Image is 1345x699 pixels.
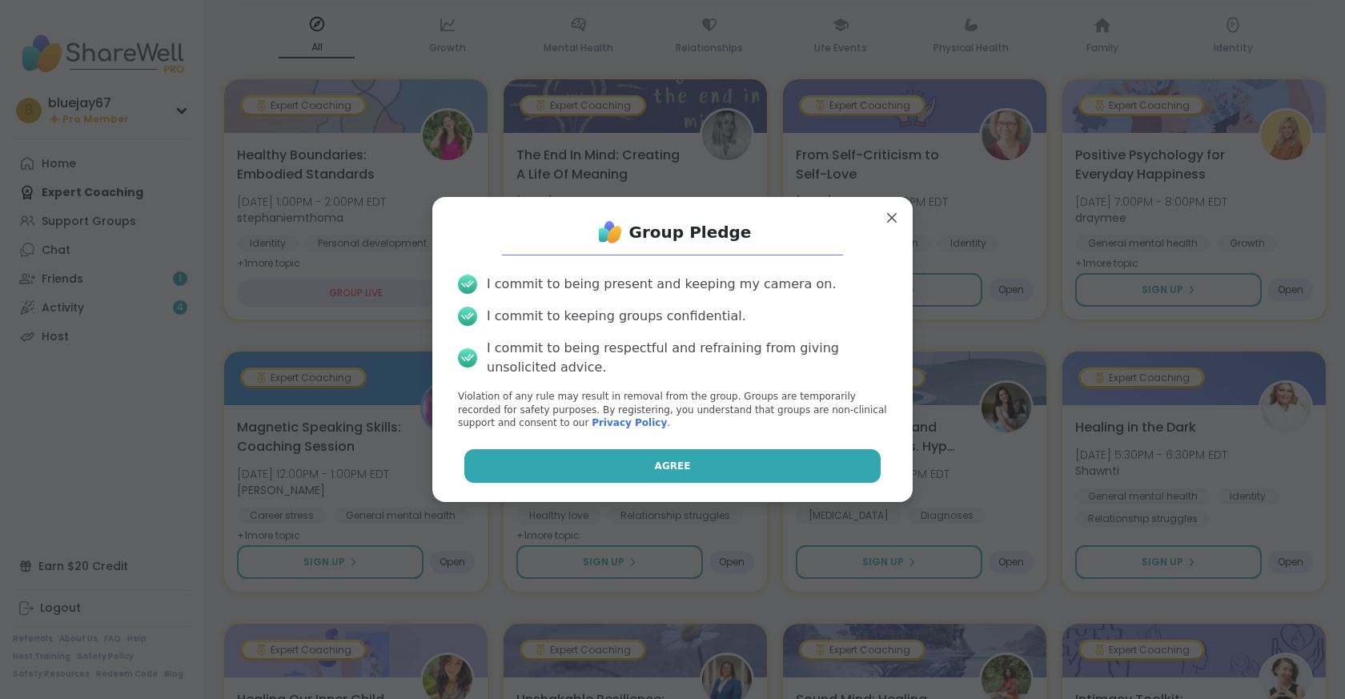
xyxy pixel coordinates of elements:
[464,449,881,483] button: Agree
[594,216,626,248] img: ShareWell Logo
[592,417,667,428] a: Privacy Policy
[487,307,746,326] div: I commit to keeping groups confidential.
[487,275,836,294] div: I commit to being present and keeping my camera on.
[458,390,887,430] p: Violation of any rule may result in removal from the group. Groups are temporarily recorded for s...
[487,339,887,377] div: I commit to being respectful and refraining from giving unsolicited advice.
[655,459,691,473] span: Agree
[629,221,752,243] h1: Group Pledge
